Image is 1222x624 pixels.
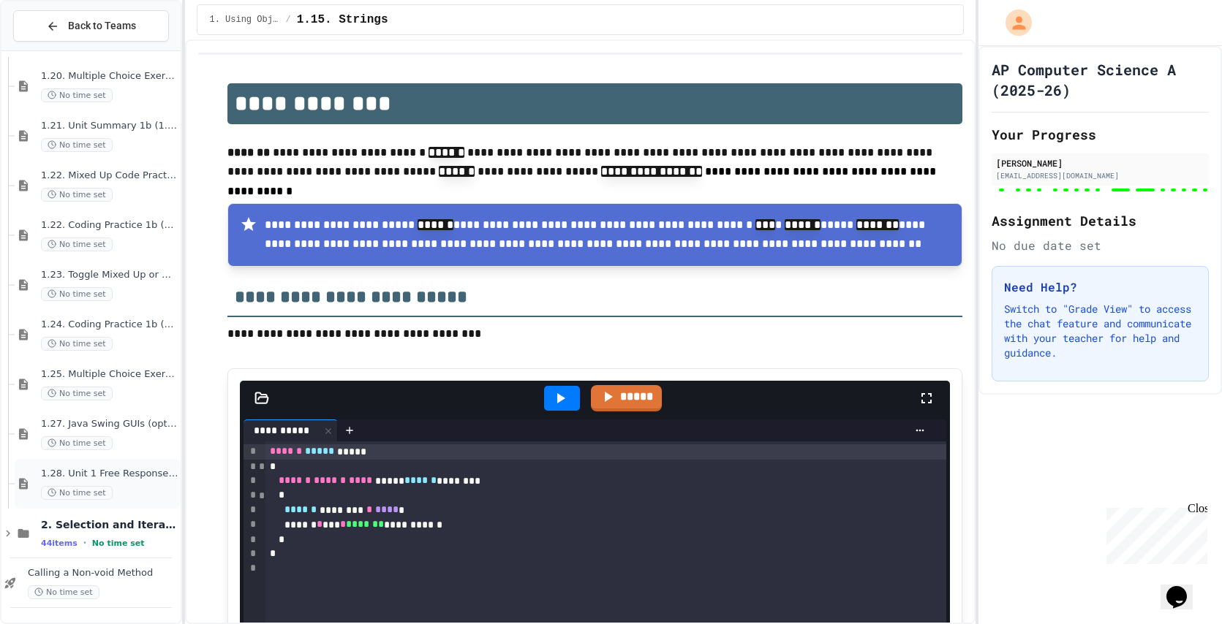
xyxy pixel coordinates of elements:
div: My Account [990,6,1036,39]
span: No time set [41,138,113,152]
span: 1.22. Mixed Up Code Practice 1b (1.7-1.15) [41,170,178,182]
iframe: chat widget [1101,502,1207,564]
span: No time set [92,539,145,548]
span: 2. Selection and Iteration [41,518,178,531]
span: 1.15. Strings [297,11,388,28]
span: 1.22. Coding Practice 1b (1.7-1.15) [41,219,178,232]
span: 1.21. Unit Summary 1b (1.7-1.15) [41,120,178,132]
button: Back to Teams [13,10,169,42]
span: No time set [28,585,99,599]
span: • [83,537,86,549]
span: No time set [41,88,113,102]
div: [EMAIL_ADDRESS][DOMAIN_NAME] [996,170,1204,181]
span: No time set [41,486,113,500]
h3: Need Help? [1004,278,1196,296]
span: Back to Teams [68,18,136,34]
span: No time set [41,188,113,202]
span: 1.24. Coding Practice 1b (1.7-1.15) [41,319,178,331]
span: No time set [41,237,113,251]
div: Chat with us now!Close [6,6,101,93]
span: 1.23. Toggle Mixed Up or Write Code Practice 1b (1.7-1.15) [41,269,178,281]
h2: Assignment Details [992,210,1209,231]
span: 1.27. Java Swing GUIs (optional) [41,418,178,430]
span: No time set [41,337,113,351]
span: 1. Using Objects and Methods [209,14,279,26]
span: No time set [41,287,113,301]
div: No due date set [992,237,1209,254]
iframe: chat widget [1161,566,1207,609]
span: 1.25. Multiple Choice Exercises for Unit 1b (1.9-1.15) [41,368,178,381]
div: [PERSON_NAME] [996,156,1204,170]
span: 44 items [41,539,78,548]
span: No time set [41,436,113,450]
p: Switch to "Grade View" to access the chat feature and communicate with your teacher for help and ... [1004,302,1196,360]
h2: Your Progress [992,124,1209,145]
span: No time set [41,387,113,400]
span: 1.20. Multiple Choice Exercises for Unit 1a (1.1-1.6) [41,70,178,83]
h1: AP Computer Science A (2025-26) [992,59,1209,100]
span: Calling a Non-void Method [28,567,178,579]
span: / [285,14,290,26]
span: 1.28. Unit 1 Free Response Question (FRQ) Practice [41,468,178,480]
